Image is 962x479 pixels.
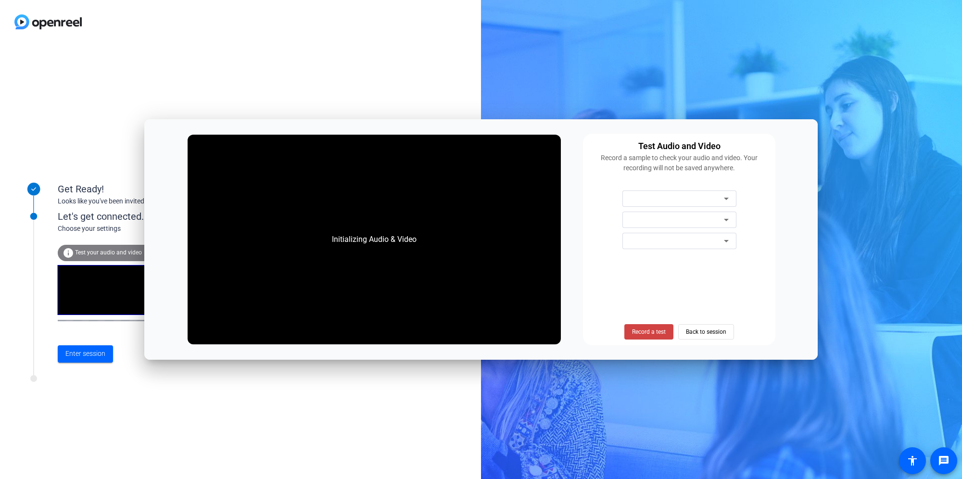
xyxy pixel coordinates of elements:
[322,224,426,255] div: Initializing Audio & Video
[63,247,74,259] mat-icon: info
[632,328,666,336] span: Record a test
[58,196,250,206] div: Looks like you've been invited to join
[678,324,734,340] button: Back to session
[589,153,770,173] div: Record a sample to check your audio and video. Your recording will not be saved anywhere.
[686,323,726,341] span: Back to session
[907,455,918,466] mat-icon: accessibility
[58,182,250,196] div: Get Ready!
[58,209,270,224] div: Let's get connected.
[938,455,949,466] mat-icon: message
[65,349,105,359] span: Enter session
[75,249,142,256] span: Test your audio and video
[58,224,270,234] div: Choose your settings
[638,139,721,153] div: Test Audio and Video
[624,324,673,340] button: Record a test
